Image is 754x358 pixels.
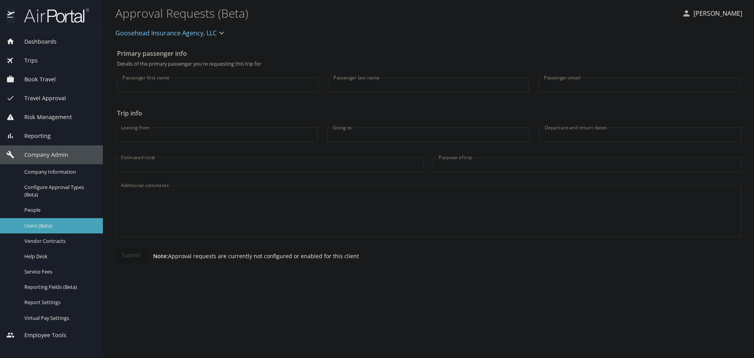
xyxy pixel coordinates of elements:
p: [PERSON_NAME] [691,9,742,18]
button: Goosehead Insurance Agency, LLC [112,25,229,41]
span: Help Desk [24,253,93,260]
span: Reporting [15,132,51,140]
span: Travel Approval [15,94,66,103]
span: Employee Tools [15,331,66,340]
img: icon-airportal.png [7,8,15,23]
button: [PERSON_NAME] [679,6,745,20]
h1: Approval Requests (Beta) [115,1,675,25]
span: Company Admin [15,151,68,159]
span: Configure Approval Types (Beta) [24,184,93,198]
span: Risk Management [15,113,72,121]
span: Report Settings [24,299,93,306]
h2: Trip info [117,107,740,119]
span: Goosehead Insurance Agency, LLC [115,28,217,39]
span: Company Information [24,168,93,176]
span: Service Fees [24,268,93,275]
span: Trips [15,56,38,65]
span: Users (Beta) [24,222,93,229]
p: Approval requests are currently not configured or enabled for this client [147,252,359,260]
h2: Primary passenger info [117,47,740,60]
span: People [24,206,93,214]
span: Reporting Fields (Beta) [24,283,93,291]
p: Details of the primary passenger you're requesting this trip for [117,61,740,66]
span: Dashboards [15,37,57,46]
span: Vendor Contracts [24,237,93,245]
strong: Note: [153,252,168,260]
span: Book Travel [15,75,56,84]
img: airportal-logo.png [15,8,89,23]
span: Virtual Pay Settings [24,314,93,322]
